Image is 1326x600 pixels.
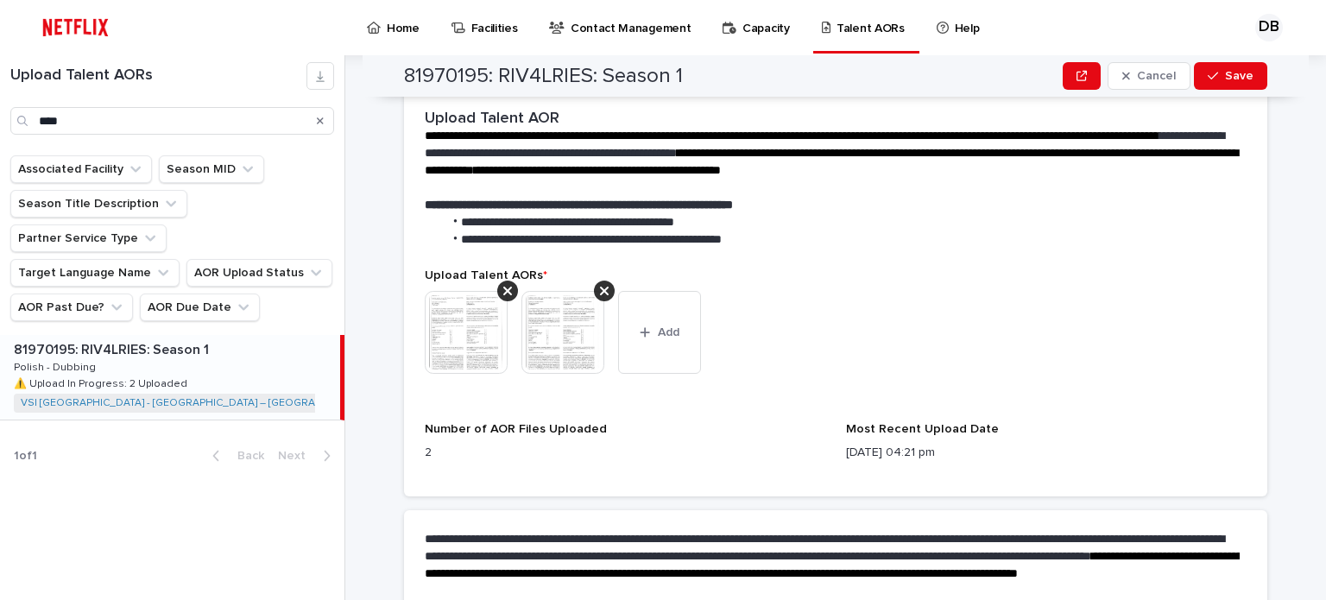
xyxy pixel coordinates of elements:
button: Add [618,291,701,374]
p: ⚠️ Upload In Progress: 2 Uploaded [14,375,191,390]
span: Back [227,450,264,462]
h2: 81970195: RIV4LRIES: Season 1 [404,64,683,89]
button: Back [199,448,271,464]
button: AOR Due Date [140,294,260,321]
button: AOR Past Due? [10,294,133,321]
button: Cancel [1108,62,1190,90]
span: Add [658,326,679,338]
button: Target Language Name [10,259,180,287]
p: Polish - Dubbing [14,358,99,374]
button: AOR Upload Status [186,259,332,287]
button: Partner Service Type [10,224,167,252]
p: [DATE] 04:21 pm [846,444,1247,462]
div: DB [1255,14,1283,41]
input: Search [10,107,334,135]
button: Next [271,448,344,464]
img: ifQbXi3ZQGMSEF7WDB7W [35,10,117,45]
h1: Upload Talent AORs [10,66,306,85]
span: Number of AOR Files Uploaded [425,423,607,435]
span: Upload Talent AORs [425,269,547,281]
button: Associated Facility [10,155,152,183]
button: Season MID [159,155,264,183]
a: VSI [GEOGRAPHIC_DATA] - [GEOGRAPHIC_DATA] – [GEOGRAPHIC_DATA] [21,397,373,409]
p: 81970195: RIV4LRIES: Season 1 [14,338,212,358]
span: Cancel [1137,70,1176,82]
button: Season Title Description [10,190,187,218]
span: Save [1225,70,1253,82]
button: Save [1194,62,1267,90]
h2: Upload Talent AOR [425,110,559,129]
p: 2 [425,444,825,462]
span: Next [278,450,316,462]
span: Most Recent Upload Date [846,423,999,435]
